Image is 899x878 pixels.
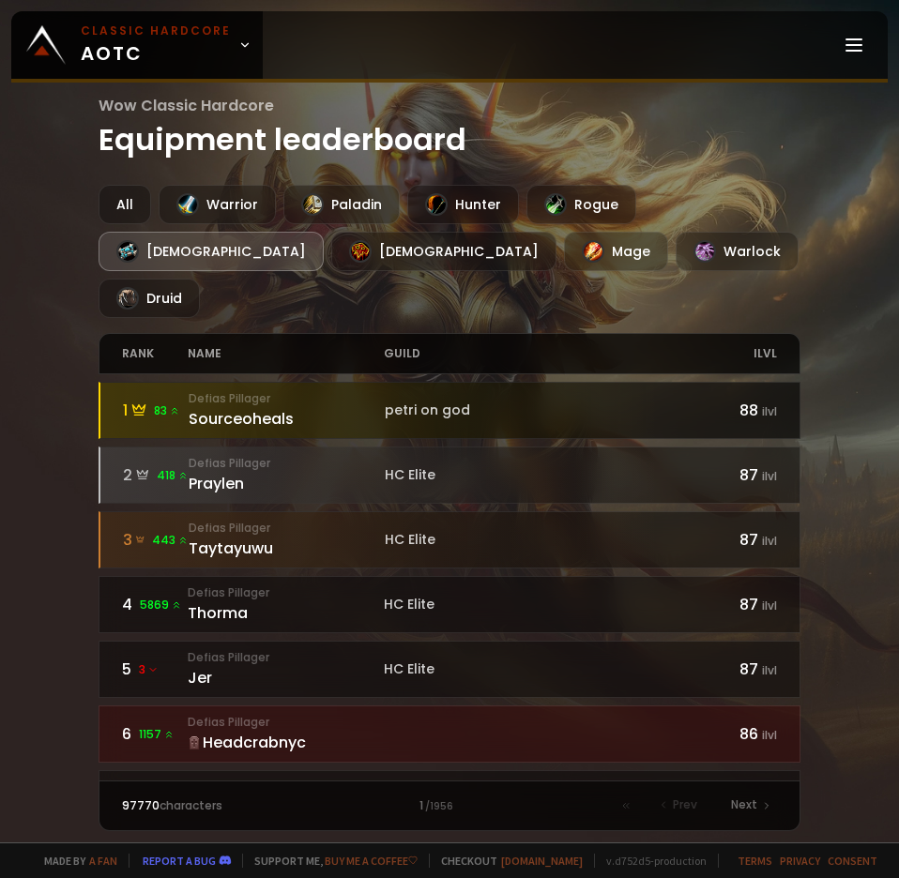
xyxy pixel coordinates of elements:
div: Warrior [159,185,276,224]
div: Sourceoheals [189,407,385,431]
small: Defias Pillager [189,390,385,407]
div: petri on god [385,401,711,420]
div: HC Elite [384,595,711,614]
span: AOTC [81,23,231,68]
span: 83 [154,402,180,419]
div: 88 [711,399,777,422]
span: v. d752d5 - production [594,854,707,868]
small: Defias Pillager [189,455,385,472]
div: 2 [123,463,189,487]
a: 183 Defias PillagerSourceohealspetri on god88 ilvl [99,382,800,439]
div: HC Elite [385,465,711,485]
span: Next [731,796,757,813]
div: Paladin [283,185,400,224]
span: 418 [157,467,189,484]
div: HC Elite [384,659,711,679]
a: 53 Defias PillagerJerHC Elite87 ilvl [99,641,800,698]
div: 3 [123,528,189,552]
div: All [99,185,151,224]
span: 1157 [139,726,175,743]
span: Prev [673,796,697,813]
div: characters [122,797,285,814]
a: Consent [828,854,877,868]
div: 1 [123,399,189,422]
div: Druid [99,279,200,318]
div: 87 [711,528,777,552]
small: ilvl [762,598,777,613]
div: Warlock [676,232,799,271]
a: 76020 Defias PillagerGlaivestormspetri on god86 ilvl [99,770,800,827]
div: Headcrabnyc [188,731,384,754]
a: a fan [89,854,117,868]
small: Defias Pillager [188,584,384,601]
small: Defias Pillager [188,779,384,795]
small: ilvl [762,727,777,743]
div: 1 [286,797,614,814]
a: Report a bug [143,854,216,868]
small: Defias Pillager [188,714,384,731]
span: 5869 [140,597,182,613]
a: Terms [738,854,772,868]
span: Checkout [429,854,583,868]
div: ilvl [711,334,777,373]
div: 87 [711,658,777,681]
small: / 1956 [425,799,453,814]
div: 5 [122,658,188,681]
small: ilvl [762,468,777,484]
small: Classic Hardcore [81,23,231,39]
div: 6 [122,722,188,746]
span: 3 [139,661,159,678]
div: Mage [564,232,668,271]
a: 2418 Defias PillagerPraylenHC Elite87 ilvl [99,447,800,504]
div: guild [384,334,711,373]
div: [DEMOGRAPHIC_DATA] [99,232,324,271]
span: Wow Classic Hardcore [99,94,800,117]
small: ilvl [762,533,777,549]
h1: Equipment leaderboard [99,94,800,162]
span: Support me, [242,854,418,868]
a: 3443 Defias PillagerTaytayuwuHC Elite87 ilvl [99,511,800,568]
small: Defias Pillager [188,649,384,666]
small: ilvl [762,662,777,678]
span: Made by [33,854,117,868]
a: Buy me a coffee [325,854,418,868]
div: Praylen [189,472,385,495]
div: Jer [188,666,384,689]
div: 87 [711,463,777,487]
small: Defias Pillager [189,520,385,537]
small: ilvl [762,403,777,419]
div: Rogue [526,185,636,224]
a: 61157 Defias PillagerHeadcrabnyc86 ilvl [99,705,800,763]
div: rank [122,334,188,373]
div: 87 [711,593,777,616]
div: HC Elite [385,530,711,550]
a: Classic HardcoreAOTC [11,11,263,79]
div: 86 [711,722,777,746]
a: Privacy [780,854,820,868]
div: [DEMOGRAPHIC_DATA] [331,232,556,271]
span: 443 [152,532,189,549]
div: name [188,334,384,373]
div: Taytayuwu [189,537,385,560]
span: 97770 [122,797,160,813]
div: Thorma [188,601,384,625]
a: [DOMAIN_NAME] [501,854,583,868]
div: 4 [122,593,188,616]
a: 45869 Defias PillagerThormaHC Elite87 ilvl [99,576,800,633]
div: Hunter [407,185,519,224]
